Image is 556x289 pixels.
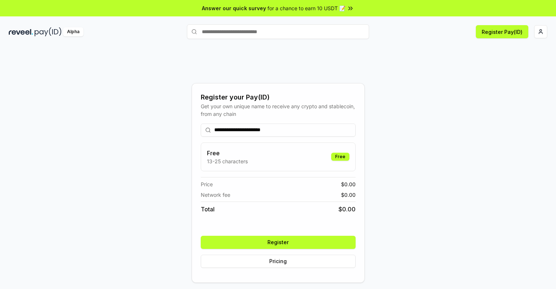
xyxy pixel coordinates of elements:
[9,27,33,36] img: reveel_dark
[201,236,356,249] button: Register
[201,205,215,214] span: Total
[201,102,356,118] div: Get your own unique name to receive any crypto and stablecoin, from any chain
[338,205,356,214] span: $ 0.00
[35,27,62,36] img: pay_id
[207,157,248,165] p: 13-25 characters
[267,4,345,12] span: for a chance to earn 10 USDT 📝
[201,92,356,102] div: Register your Pay(ID)
[202,4,266,12] span: Answer our quick survey
[201,191,230,199] span: Network fee
[341,180,356,188] span: $ 0.00
[201,255,356,268] button: Pricing
[207,149,248,157] h3: Free
[331,153,349,161] div: Free
[63,27,83,36] div: Alpha
[341,191,356,199] span: $ 0.00
[476,25,528,38] button: Register Pay(ID)
[201,180,213,188] span: Price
